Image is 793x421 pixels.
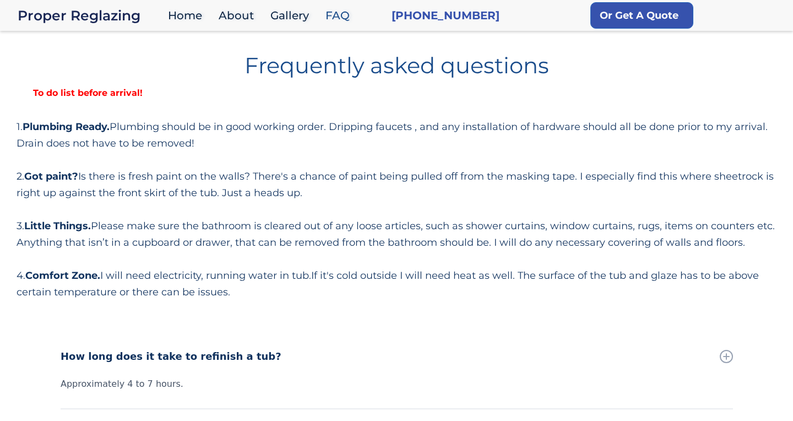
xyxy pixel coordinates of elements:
a: About [213,4,265,28]
a: Or Get A Quote [590,2,693,29]
a: home [18,8,162,23]
div: Approximately 4 to 7 hours. [61,377,733,391]
div: How long does it take to refinish a tub? [61,349,281,364]
div: 1. Plumbing should be in good working order. Dripping faucets , and any installation of hardware ... [17,118,776,300]
strong: Plumbing Ready. [23,121,110,133]
h1: Frequently asked questions [17,46,776,77]
a: Home [162,4,213,28]
a: [PHONE_NUMBER] [392,8,499,23]
strong: Little Things. [24,220,91,232]
strong: To do list before arrival! [17,88,159,98]
div: Proper Reglazing [18,8,162,23]
strong: Comfort Zone. [25,269,100,282]
a: Gallery [265,4,320,28]
strong: Got paint? [24,170,78,182]
a: FAQ [320,4,361,28]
